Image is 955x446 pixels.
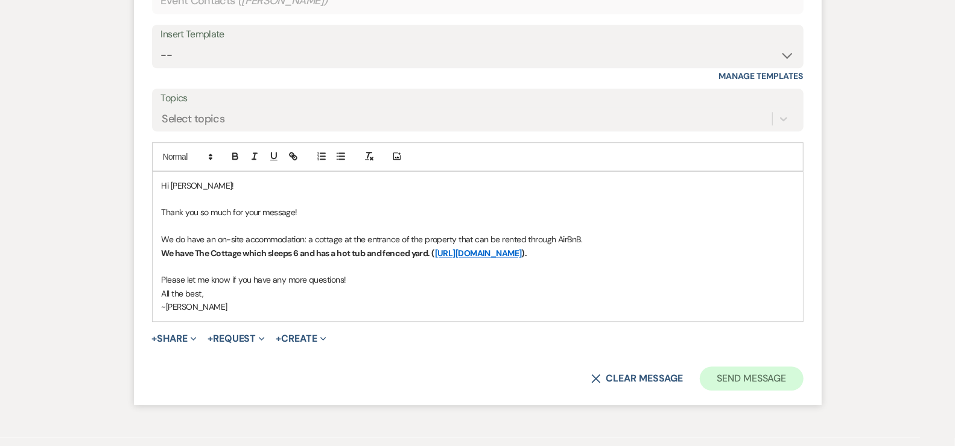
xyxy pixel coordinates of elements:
[719,71,804,81] a: Manage Templates
[162,206,794,219] p: Thank you so much for your message!
[208,334,265,344] button: Request
[162,273,794,286] p: Please let me know if you have any more questions!
[162,233,794,246] p: We do have an on-site accommodation: a cottage at the entrance of the property that can be rented...
[700,366,803,391] button: Send Message
[208,334,213,344] span: +
[161,90,795,107] label: Topics
[162,110,225,127] div: Select topics
[161,26,795,43] div: Insert Template
[162,179,794,192] p: Hi [PERSON_NAME]!
[522,248,527,259] strong: ).
[435,248,522,259] a: [URL][DOMAIN_NAME]
[152,334,197,344] button: Share
[276,334,281,344] span: +
[276,334,326,344] button: Create
[162,287,794,300] p: All the best,
[591,374,683,383] button: Clear message
[162,300,794,313] p: ~[PERSON_NAME]
[162,248,435,259] strong: We have The Cottage which sleeps 6 and has a hot tub and fenced yard. (
[152,334,157,344] span: +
